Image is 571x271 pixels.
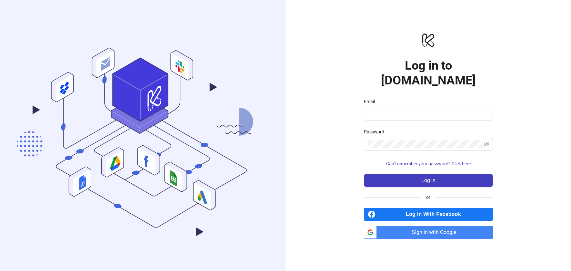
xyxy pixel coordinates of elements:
span: or [421,194,436,201]
span: Sign in with Google [379,226,493,239]
span: Log in [421,178,436,183]
a: Sign in with Google [364,226,493,239]
h1: Log in to [DOMAIN_NAME] [364,58,493,88]
input: Email [368,110,488,118]
button: Log in [364,174,493,187]
input: Password [368,140,483,148]
label: Password [364,128,388,135]
a: Can't remember your password? Click here [364,161,493,166]
a: Log in With Facebook [364,208,493,221]
label: Email [364,98,379,105]
span: Can't remember your password? Click here [386,161,471,166]
span: Log in With Facebook [378,208,493,221]
span: eye-invisible [484,142,489,147]
button: Can't remember your password? Click here [364,159,493,169]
